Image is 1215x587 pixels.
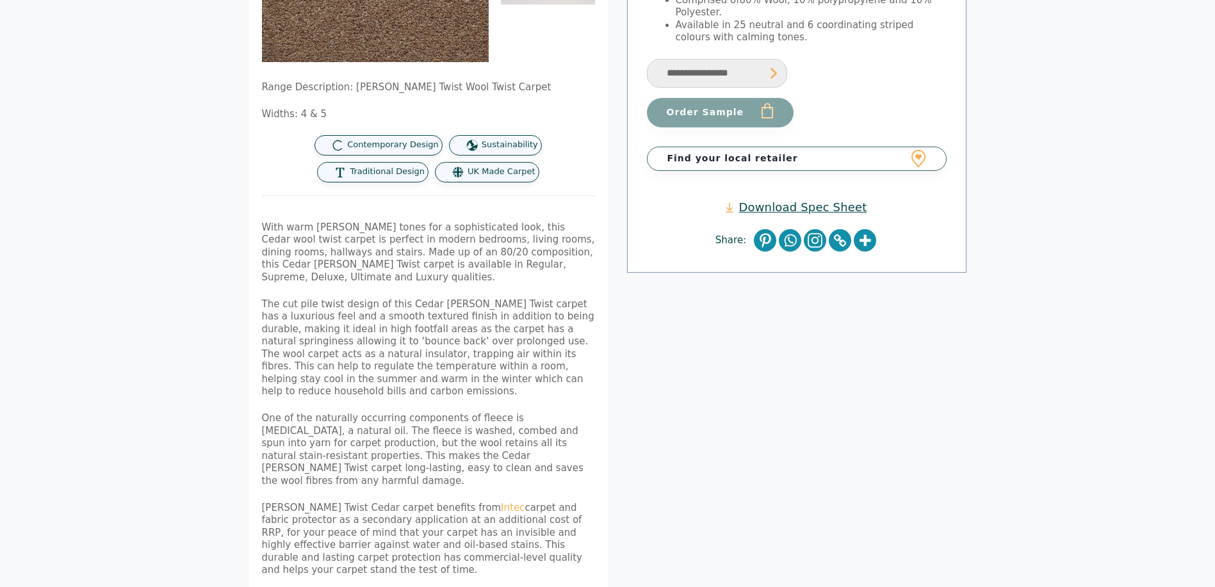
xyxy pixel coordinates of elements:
a: Intec [501,502,525,513]
span: Traditional Design [350,166,425,177]
span: Contemporary Design [347,140,439,150]
span: One of the naturally occurring components of fleece is [MEDICAL_DATA], a natural oil. The fleece ... [262,412,583,486]
button: Order Sample [647,98,794,127]
a: Copy Link [829,229,851,252]
p: Range Description: [PERSON_NAME] Twist Wool Twist Carpet [262,81,595,94]
p: [PERSON_NAME] Twist Cedar carpet benefits from carpet and fabric protector as a secondary applica... [262,502,595,577]
span: The cut pile twist design of this Cedar [PERSON_NAME] Twist carpet has a luxurious feel and a smo... [262,298,594,398]
a: More [854,229,876,252]
span: Available in 25 neutral and 6 coordinating striped colours with calming tones. [676,19,914,44]
a: Find your local retailer [647,147,947,171]
a: Download Spec Sheet [726,200,867,214]
p: Widths: 4 & 5 [262,108,595,121]
span: UK Made Carpet [468,166,535,177]
span: With warm [PERSON_NAME] tones for a sophisticated look, this Cedar wool twist carpet is perfect i... [262,221,595,283]
a: Instagram [804,229,826,252]
span: Sustainability [482,140,538,150]
a: Pinterest [754,229,776,252]
span: Share: [715,234,753,247]
a: Whatsapp [779,229,801,252]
